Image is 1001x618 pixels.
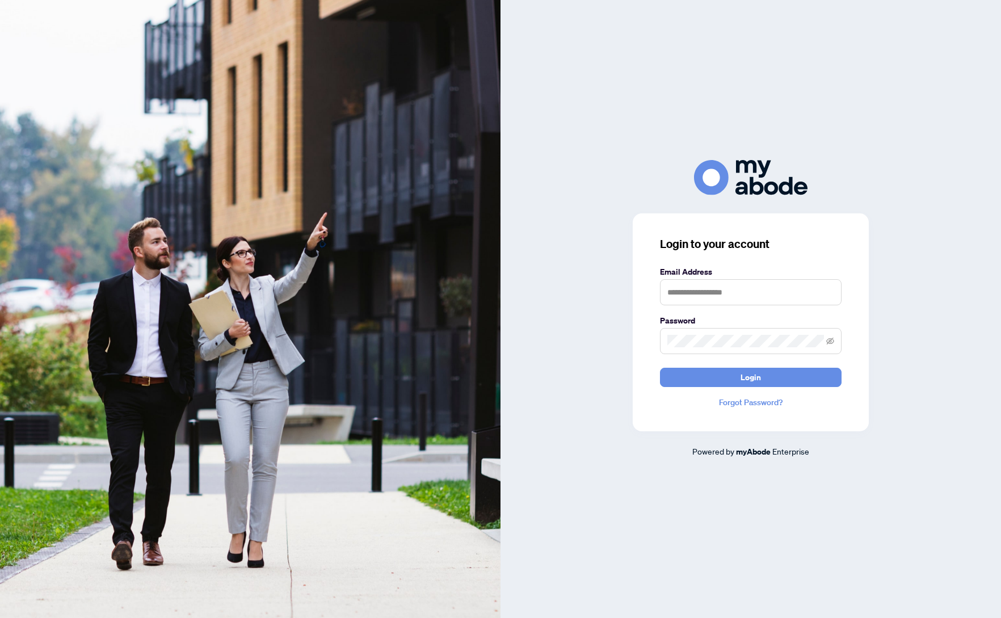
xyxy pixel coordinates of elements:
[694,160,807,195] img: ma-logo
[741,368,761,386] span: Login
[660,314,842,327] label: Password
[660,266,842,278] label: Email Address
[736,445,771,458] a: myAbode
[826,337,834,345] span: eye-invisible
[772,446,809,456] span: Enterprise
[692,446,734,456] span: Powered by
[660,368,842,387] button: Login
[660,396,842,409] a: Forgot Password?
[660,236,842,252] h3: Login to your account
